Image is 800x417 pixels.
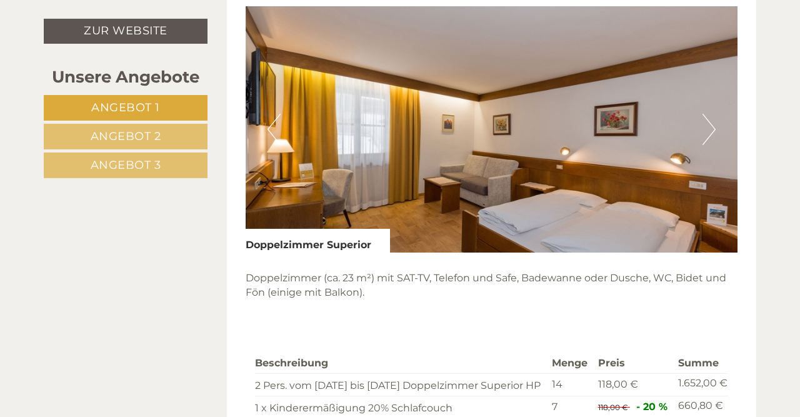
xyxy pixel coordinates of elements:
[44,19,207,44] a: Zur Website
[547,373,592,396] td: 14
[255,354,547,373] th: Beschreibung
[673,373,728,396] td: 1.652,00 €
[91,101,160,114] span: Angebot 1
[246,6,738,253] img: image
[673,354,728,373] th: Summe
[91,129,161,143] span: Angebot 2
[636,401,667,413] span: - 20 %
[702,114,716,145] button: Next
[91,158,161,172] span: Angebot 3
[598,378,638,390] span: 118,00 €
[44,66,207,89] div: Unsere Angebote
[593,354,674,373] th: Preis
[598,403,628,412] span: 118,00 €
[255,373,547,396] td: 2 Pers. vom [DATE] bis [DATE] Doppelzimmer Superior HP
[267,114,281,145] button: Previous
[246,271,738,300] p: Doppelzimmer (ca. 23 m²) mit SAT-TV, Telefon und Safe, Badewanne oder Dusche, WC, Bidet und Fön (...
[547,354,592,373] th: Menge
[246,229,390,253] div: Doppelzimmer Superior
